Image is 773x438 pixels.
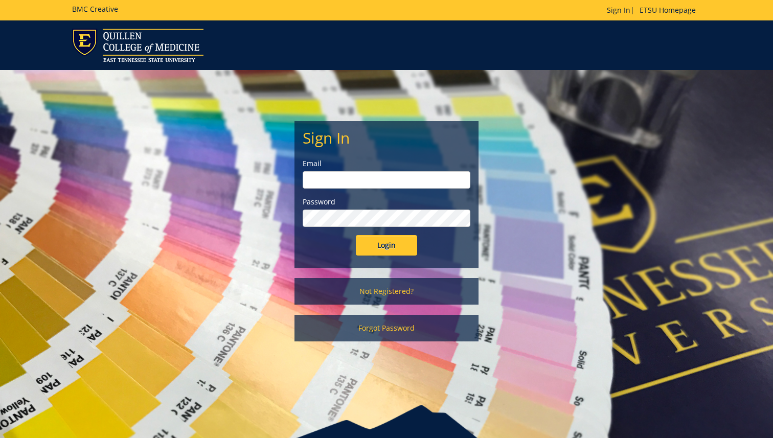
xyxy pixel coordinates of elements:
a: Not Registered? [294,278,479,305]
label: Password [303,197,470,207]
h5: BMC Creative [72,5,118,13]
h2: Sign In [303,129,470,146]
p: | [607,5,701,15]
input: Login [356,235,417,256]
img: ETSU logo [72,29,203,62]
a: Forgot Password [294,315,479,341]
label: Email [303,158,470,169]
a: Sign In [607,5,630,15]
a: ETSU Homepage [634,5,701,15]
